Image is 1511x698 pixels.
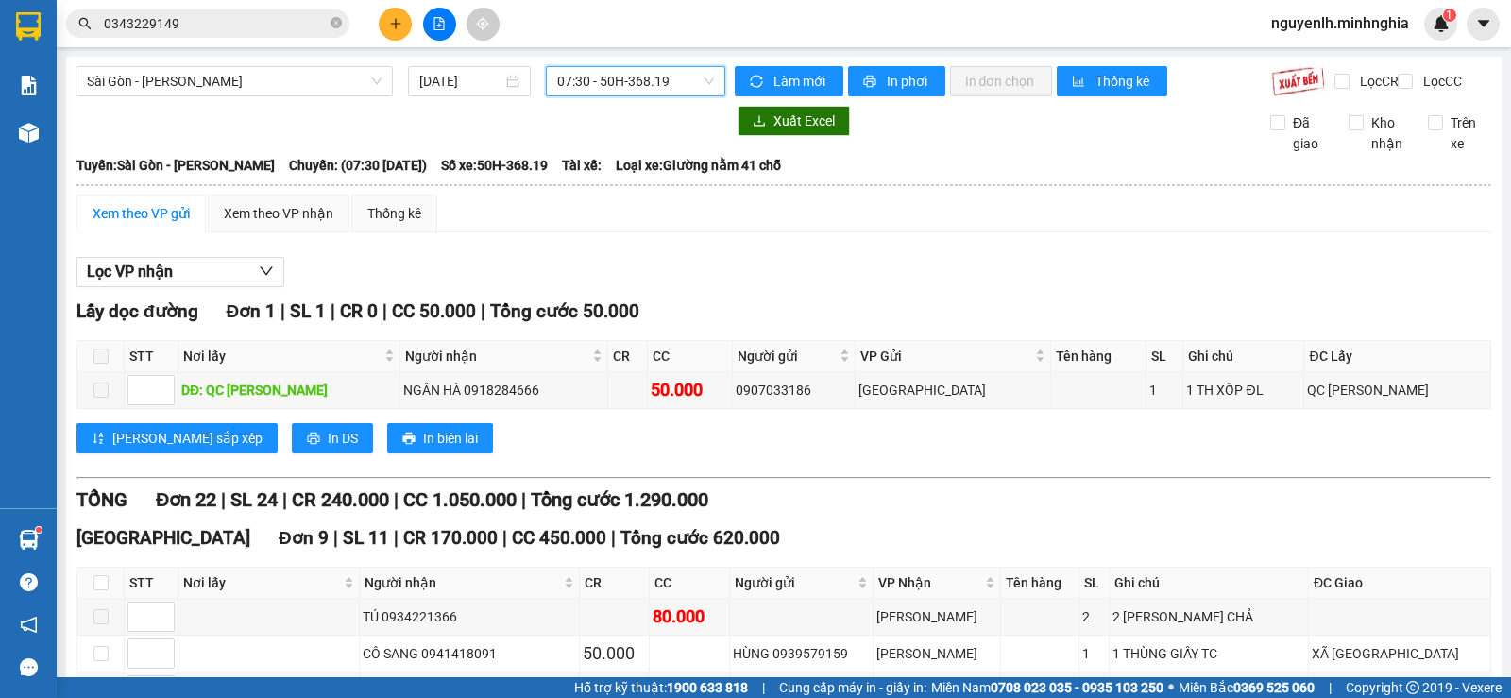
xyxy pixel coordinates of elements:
[87,260,173,283] span: Lọc VP nhận
[874,599,1001,636] td: VP Phan Rí
[403,380,603,400] div: NGÂN HÀ 0918284666
[490,300,639,322] span: Tổng cước 50.000
[1364,112,1413,154] span: Kho nhận
[608,341,648,372] th: CR
[1001,568,1079,599] th: Tên hàng
[78,17,92,30] span: search
[259,264,274,279] span: down
[363,606,576,627] div: TÚ 0934221366
[1443,9,1456,22] sup: 1
[282,488,287,511] span: |
[423,8,456,41] button: file-add
[1271,66,1325,96] img: 9k=
[931,677,1163,698] span: Miền Nam
[230,488,278,511] span: SL 24
[328,428,358,449] span: In DS
[16,12,41,41] img: logo-vxr
[860,346,1030,366] span: VP Gửi
[876,606,997,627] div: [PERSON_NAME]
[92,432,105,447] span: sort-ascending
[858,380,1046,400] div: [GEOGRAPHIC_DATA]
[557,67,713,95] span: 07:30 - 50H-368.19
[733,643,871,664] div: HÙNG 0939579159
[863,75,879,90] span: printer
[20,616,38,634] span: notification
[1186,380,1300,400] div: 1 TH XỐP ĐL
[653,604,726,630] div: 80.000
[874,636,1001,672] td: VP Phan Rí
[76,300,198,322] span: Lấy dọc đường
[93,203,190,224] div: Xem theo VP gửi
[650,568,730,599] th: CC
[574,677,748,698] span: Hỗ trợ kỹ thuật:
[367,203,421,224] div: Thống kê
[402,432,416,447] span: printer
[280,300,285,322] span: |
[856,372,1050,409] td: Sài Gòn
[1329,677,1332,698] span: |
[876,643,997,664] div: [PERSON_NAME]
[476,17,489,30] span: aim
[181,380,397,400] div: DĐ: QC [PERSON_NAME]
[738,106,850,136] button: downloadXuất Excel
[1057,66,1167,96] button: bar-chartThống kê
[887,71,930,92] span: In phơi
[735,572,855,593] span: Người gửi
[1309,636,1491,672] td: XÃ [GEOGRAPHIC_DATA]
[156,488,216,511] span: Đơn 22
[1256,11,1424,35] span: nguyenlh.minhnghia
[1233,680,1315,695] strong: 0369 525 060
[76,423,278,453] button: sort-ascending[PERSON_NAME] sắp xếp
[736,380,853,400] div: 0907033186
[1443,112,1492,154] span: Trên xe
[950,66,1053,96] button: In đơn chọn
[394,488,399,511] span: |
[87,67,382,95] span: Sài Gòn - Phan Rí
[1304,341,1490,372] th: ĐC Lấy
[125,568,178,599] th: STT
[648,341,733,372] th: CC
[1416,71,1465,92] span: Lọc CC
[343,527,389,549] span: SL 11
[394,527,399,549] span: |
[403,527,498,549] span: CR 170.000
[750,75,766,90] span: sync
[405,346,587,366] span: Người nhận
[481,300,485,322] span: |
[753,114,766,129] span: download
[502,527,507,549] span: |
[611,527,616,549] span: |
[773,111,835,131] span: Xuất Excel
[76,527,250,549] span: [GEOGRAPHIC_DATA]
[1072,75,1088,90] span: bar-chart
[183,572,340,593] span: Nơi lấy
[1082,606,1106,627] div: 2
[773,71,828,92] span: Làm mới
[340,300,378,322] span: CR 0
[379,8,412,41] button: plus
[19,123,39,143] img: warehouse-icon
[333,527,338,549] span: |
[389,17,402,30] span: plus
[224,203,333,224] div: Xem theo VP nhận
[651,377,729,403] div: 50.000
[392,300,476,322] span: CC 50.000
[1168,684,1174,691] span: ⚪️
[365,572,560,593] span: Người nhận
[221,488,226,511] span: |
[227,300,277,322] span: Đơn 1
[19,530,39,550] img: warehouse-icon
[1095,71,1152,92] span: Thống kê
[1179,677,1315,698] span: Miền Bắc
[531,488,708,511] span: Tổng cước 1.290.000
[423,428,478,449] span: In biên lai
[419,71,503,92] input: 14/09/2025
[779,677,926,698] span: Cung cấp máy in - giấy in:
[20,573,38,591] span: question-circle
[562,155,602,176] span: Tài xế:
[1406,681,1419,694] span: copyright
[279,527,329,549] span: Đơn 9
[583,640,645,667] div: 50.000
[36,527,42,533] sup: 1
[1304,372,1490,409] td: QC [PERSON_NAME]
